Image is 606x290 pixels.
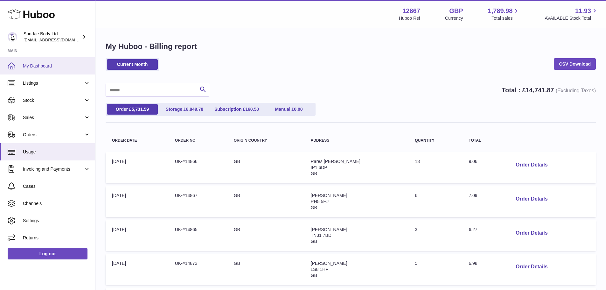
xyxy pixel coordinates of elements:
[488,7,513,15] span: 1,789.98
[511,193,553,206] button: Order Details
[311,273,317,278] span: GB
[106,220,169,251] td: [DATE]
[23,63,90,69] span: My Dashboard
[511,227,553,240] button: Order Details
[311,199,329,204] span: RH5 5HJ
[23,115,84,121] span: Sales
[399,15,420,21] div: Huboo Ref
[8,248,87,259] a: Log out
[294,107,303,112] span: 0.00
[311,165,327,170] span: IP1 6DP
[311,193,347,198] span: [PERSON_NAME]
[106,186,169,217] td: [DATE]
[462,132,504,149] th: Total
[23,218,90,224] span: Settings
[311,159,360,164] span: Rares [PERSON_NAME]
[408,132,462,149] th: Quantity
[445,15,463,21] div: Currency
[511,159,553,172] button: Order Details
[408,254,462,285] td: 5
[469,193,477,198] span: 7.09
[469,159,477,164] span: 9.06
[159,104,210,115] a: Storage £8,849.78
[545,15,598,21] span: AVAILABLE Stock Total
[107,59,158,70] a: Current Month
[23,166,84,172] span: Invoicing and Payments
[526,87,554,94] span: 14,741.87
[169,152,227,183] td: UK-#14866
[24,37,94,42] span: [EMAIL_ADDRESS][DOMAIN_NAME]
[24,31,81,43] div: Sundae Body Ltd
[106,152,169,183] td: [DATE]
[408,220,462,251] td: 3
[502,87,596,94] strong: Total : £
[491,15,520,21] span: Total sales
[311,233,331,238] span: TN31 7BD
[311,239,317,244] span: GB
[106,254,169,285] td: [DATE]
[408,186,462,217] td: 6
[186,107,204,112] span: 8,849.78
[106,132,169,149] th: Order Date
[132,107,149,112] span: 5,731.59
[23,149,90,155] span: Usage
[469,227,477,232] span: 6.27
[545,7,598,21] a: 11.93 AVAILABLE Stock Total
[23,201,90,207] span: Channels
[556,88,596,93] span: (Excluding Taxes)
[554,58,596,70] a: CSV Download
[245,107,259,112] span: 160.50
[169,186,227,217] td: UK-#14867
[211,104,262,115] a: Subscription £160.50
[304,132,409,149] th: Address
[227,152,304,183] td: GB
[23,183,90,189] span: Cases
[23,80,84,86] span: Listings
[311,267,329,272] span: LS8 1HP
[23,132,84,138] span: Orders
[227,254,304,285] td: GB
[227,220,304,251] td: GB
[575,7,591,15] span: 11.93
[227,186,304,217] td: GB
[169,220,227,251] td: UK-#14865
[169,132,227,149] th: Order no
[23,97,84,103] span: Stock
[402,7,420,15] strong: 12867
[311,227,347,232] span: [PERSON_NAME]
[263,104,314,115] a: Manual £0.00
[311,205,317,210] span: GB
[227,132,304,149] th: Origin Country
[23,235,90,241] span: Returns
[469,261,477,266] span: 6.98
[106,41,596,52] h1: My Huboo - Billing report
[169,254,227,285] td: UK-#14873
[511,260,553,273] button: Order Details
[107,104,158,115] a: Order £5,731.59
[311,261,347,266] span: [PERSON_NAME]
[449,7,463,15] strong: GBP
[311,171,317,176] span: GB
[488,7,520,21] a: 1,789.98 Total sales
[8,32,17,42] img: internalAdmin-12867@internal.huboo.com
[408,152,462,183] td: 13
